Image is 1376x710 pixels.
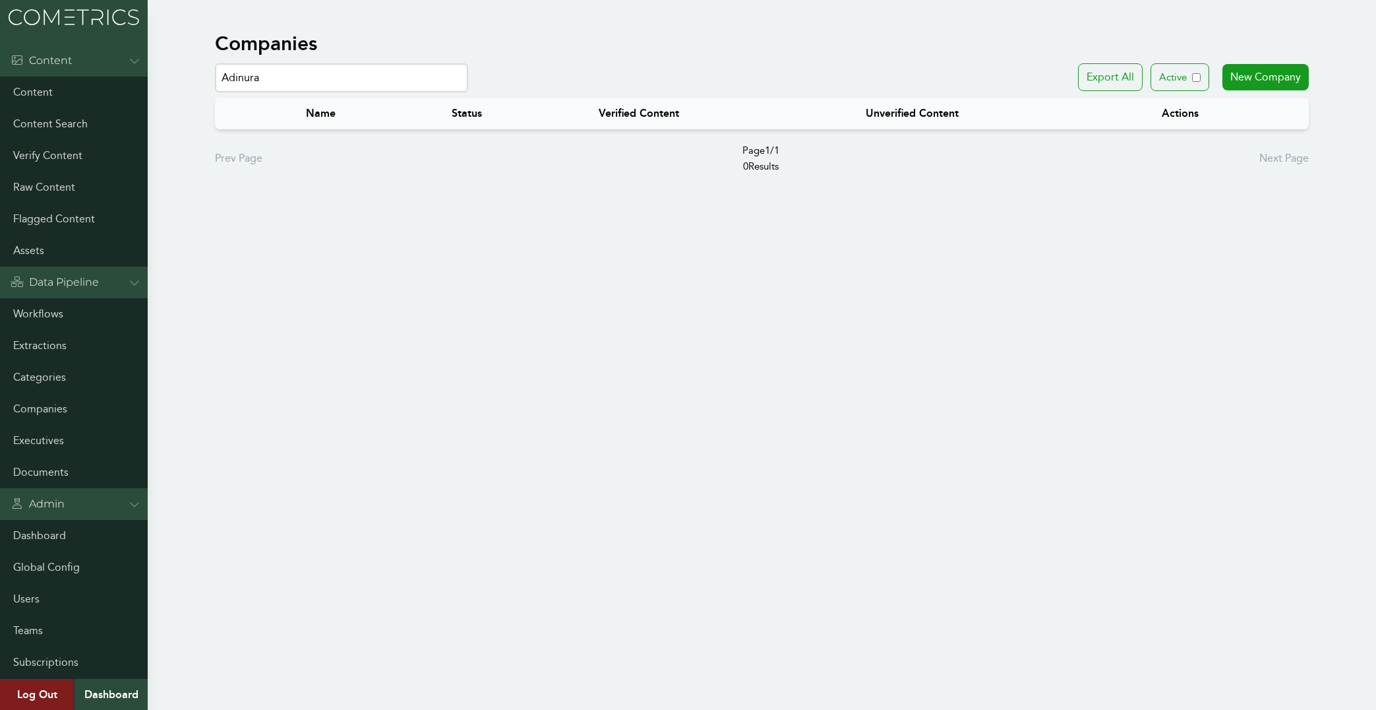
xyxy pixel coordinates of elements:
[74,679,148,710] a: Dashboard
[215,63,468,92] input: Search by name
[1146,98,1309,129] th: Actions
[11,53,72,69] div: Content
[290,98,436,129] th: Name
[1078,63,1143,91] button: Export All
[583,98,849,129] th: Verified Content
[1222,64,1309,90] a: New Company
[436,98,583,129] th: Status
[1159,69,1187,85] p: Active
[850,98,1146,129] th: Unverified Content
[742,143,779,174] p: 0 Results
[11,496,65,512] div: Admin
[1259,150,1309,166] div: Next Page
[742,143,779,158] span: Page 1 / 1
[11,274,99,290] div: Data Pipeline
[215,32,317,55] h1: Companies
[215,150,262,166] div: Prev Page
